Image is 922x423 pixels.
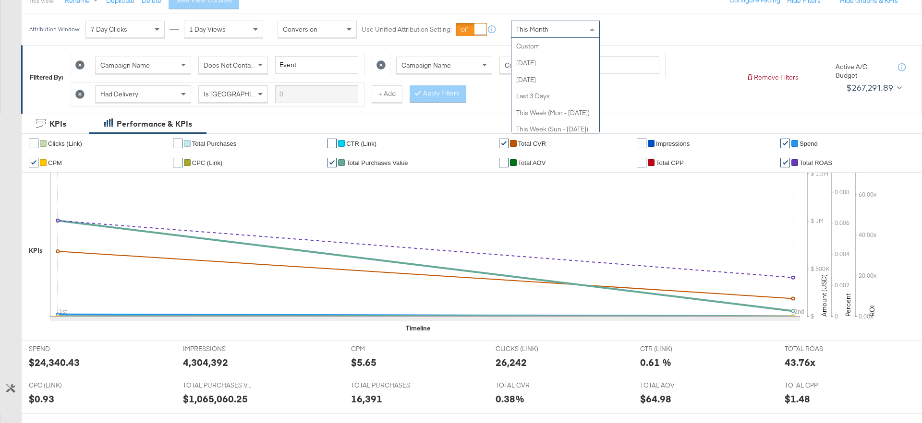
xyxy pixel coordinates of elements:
a: ✔ [780,139,790,148]
div: 16,391 [351,392,382,406]
div: 26,242 [496,355,527,369]
span: TOTAL PURCHASES VALUE [183,381,255,390]
div: Filtered By: [30,73,63,82]
span: CLICKS (LINK) [496,344,568,353]
div: 4,304,392 [183,355,228,369]
a: ✔ [637,139,646,148]
div: Attribution Window: [29,26,81,33]
div: 0.61 % [640,355,671,369]
span: Does Not Contain [204,61,256,70]
span: TOTAL CPP [785,381,857,390]
div: [DATE] [511,71,599,88]
div: Custom [511,38,599,55]
span: CTR (LINK) [640,344,712,353]
span: Total Purchases [192,140,237,147]
a: ✔ [499,158,509,167]
text: Amount (USD) [820,274,828,317]
div: $5.65 [351,355,376,369]
span: TOTAL AOV [640,381,712,390]
span: Total CVR [518,140,546,147]
span: Clicks (Link) [48,140,82,147]
div: Timeline [406,324,430,333]
span: This Month [516,25,548,34]
a: ✔ [29,158,38,167]
span: Total AOV [518,159,546,166]
div: Active A/C Budget [836,62,888,80]
span: Contains [505,61,531,70]
div: This Week (Mon - [DATE]) [511,105,599,121]
span: Total Purchases Value [346,159,408,166]
div: $0.93 [29,392,54,406]
div: $267,291.89 [846,81,893,95]
span: SPEND [29,344,101,353]
span: Impressions [656,140,690,147]
span: CPC (LINK) [29,381,101,390]
a: ✔ [327,158,337,167]
div: Last 3 Days [511,88,599,105]
div: 43.76x [785,355,815,369]
div: $24,340.43 [29,355,80,369]
div: $1.48 [785,392,810,406]
div: KPIs [49,118,66,129]
button: $267,291.89 [842,80,904,95]
span: 7 Day Clicks [91,25,127,34]
text: Percent [844,294,852,317]
button: + Add [372,85,402,103]
div: KPIs [29,246,43,255]
span: Is [GEOGRAPHIC_DATA] [204,90,277,98]
span: Spend [800,140,818,147]
input: Enter a search term [275,85,358,103]
a: ✔ [780,158,790,167]
a: ✔ [499,139,509,148]
span: TOTAL PURCHASES [351,381,423,390]
span: Campaign Name [401,61,451,70]
div: $1,065,060.25 [183,392,248,406]
a: ✔ [637,158,646,167]
div: 0.38% [496,392,524,406]
div: [DATE] [511,55,599,71]
input: Enter a search term [275,56,358,74]
a: ✔ [173,139,182,148]
span: CTR (Link) [346,140,376,147]
span: TOTAL CVR [496,381,568,390]
a: ✔ [327,139,337,148]
span: Total CPP [656,159,684,166]
span: Had Delivery [100,90,138,98]
span: TOTAL ROAS [785,344,857,353]
a: ✔ [29,139,38,148]
button: Remove Filters [746,73,799,82]
span: Total ROAS [800,159,832,166]
div: $64.98 [640,392,671,406]
span: CPC (Link) [192,159,223,166]
a: ✔ [173,158,182,167]
div: This Week (Sun - [DATE]) [511,121,599,138]
text: ROI [868,305,876,317]
label: Use Unified Attribution Setting: [362,25,452,34]
span: 1 Day Views [189,25,226,34]
div: Performance & KPIs [117,118,192,129]
span: CPM [48,159,62,166]
span: Campaign Name [100,61,150,70]
span: IMPRESSIONS [183,344,255,353]
input: Enter a search term [576,56,659,74]
span: Conversion [283,25,317,34]
span: CPM [351,344,423,353]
